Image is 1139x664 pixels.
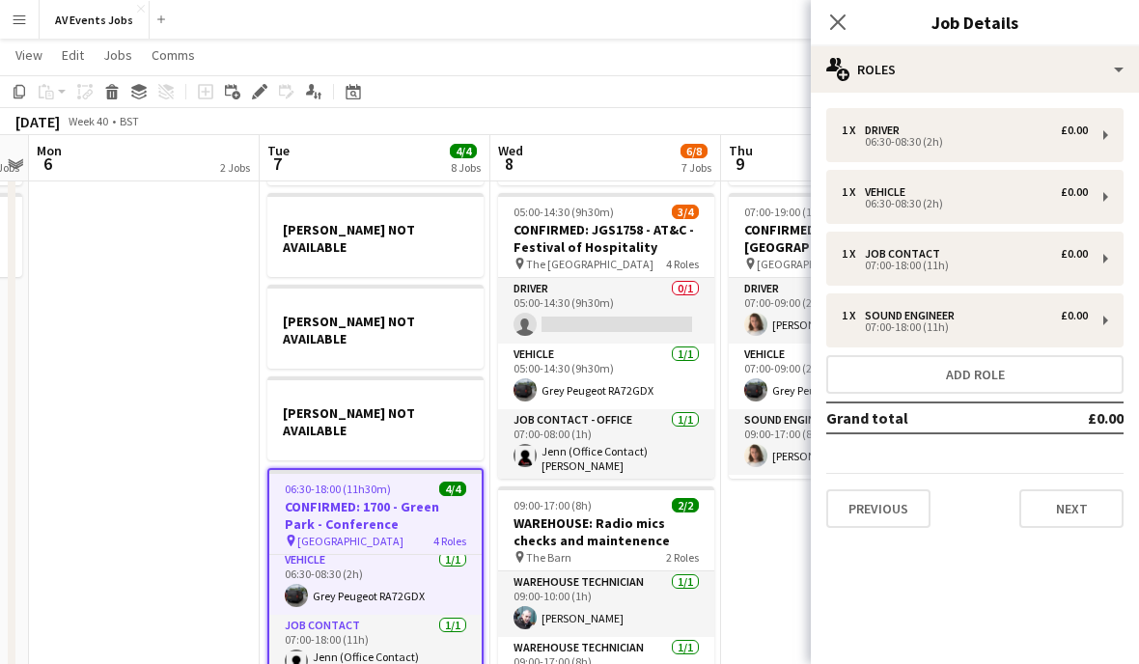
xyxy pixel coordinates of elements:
[269,498,482,533] h3: CONFIRMED: 1700 - Green Park - Conference
[666,550,699,565] span: 2 Roles
[220,160,250,175] div: 2 Jobs
[267,285,484,369] app-job-card: [PERSON_NAME] NOT AVAILABLE
[264,152,290,175] span: 7
[826,402,1032,433] td: Grand total
[726,152,753,175] span: 9
[729,475,945,540] app-card-role: Driver1/1
[15,46,42,64] span: View
[811,46,1139,93] div: Roles
[514,205,614,219] span: 05:00-14:30 (9h30m)
[96,42,140,68] a: Jobs
[34,152,62,175] span: 6
[811,10,1139,35] h3: Job Details
[865,309,962,322] div: Sound Engineer
[285,482,391,496] span: 06:30-18:00 (11h30m)
[672,205,699,219] span: 3/4
[433,534,466,548] span: 4 Roles
[498,142,523,159] span: Wed
[37,142,62,159] span: Mon
[450,144,477,158] span: 4/4
[267,221,484,256] h3: [PERSON_NAME] NOT AVAILABLE
[120,114,139,128] div: BST
[842,247,865,261] div: 1 x
[40,1,150,39] button: AV Events Jobs
[498,278,714,344] app-card-role: Driver0/105:00-14:30 (9h30m)
[842,199,1088,208] div: 06:30-08:30 (2h)
[729,221,945,256] h3: CONFIRMED: LO1379 - [GEOGRAPHIC_DATA] - Differentia Consulting | Conference
[297,534,403,548] span: [GEOGRAPHIC_DATA]
[666,257,699,271] span: 4 Roles
[672,498,699,512] span: 2/2
[681,144,708,158] span: 6/8
[842,185,865,199] div: 1 x
[826,355,1124,394] button: Add role
[729,278,945,344] app-card-role: Driver1/107:00-09:00 (2h)[PERSON_NAME]
[269,549,482,615] app-card-role: Vehicle1/106:30-08:30 (2h)Grey Peugeot RA72GDX
[842,261,1088,270] div: 07:00-18:00 (11h)
[729,193,945,479] app-job-card: 07:00-19:00 (12h)5/5CONFIRMED: LO1379 - [GEOGRAPHIC_DATA] - Differentia Consulting | Conference [...
[729,409,945,475] app-card-role: Sound Engineer1/109:00-17:00 (8h)[PERSON_NAME]
[1061,124,1088,137] div: £0.00
[1061,185,1088,199] div: £0.00
[498,514,714,549] h3: WAREHOUSE: Radio mics checks and maintenence
[1019,489,1124,528] button: Next
[267,313,484,347] h3: [PERSON_NAME] NOT AVAILABLE
[152,46,195,64] span: Comms
[842,124,865,137] div: 1 x
[681,160,711,175] div: 7 Jobs
[757,257,897,271] span: [GEOGRAPHIC_DATA] - [GEOGRAPHIC_DATA]
[54,42,92,68] a: Edit
[62,46,84,64] span: Edit
[15,112,60,131] div: [DATE]
[842,309,865,322] div: 1 x
[267,193,484,277] app-job-card: [PERSON_NAME] NOT AVAILABLE
[498,344,714,409] app-card-role: Vehicle1/105:00-14:30 (9h30m)Grey Peugeot RA72GDX
[103,46,132,64] span: Jobs
[498,409,714,481] app-card-role: Job contact - Office1/107:00-08:00 (1h)Jenn (Office Contact) [PERSON_NAME]
[865,185,913,199] div: Vehicle
[865,124,907,137] div: Driver
[842,137,1088,147] div: 06:30-08:30 (2h)
[826,489,931,528] button: Previous
[439,482,466,496] span: 4/4
[729,142,753,159] span: Thu
[498,193,714,479] app-job-card: 05:00-14:30 (9h30m)3/4CONFIRMED: JGS1758 - AT&C - Festival of Hospitality The [GEOGRAPHIC_DATA]4 ...
[526,550,571,565] span: The Barn
[267,142,290,159] span: Tue
[514,498,592,512] span: 09:00-17:00 (8h)
[451,160,481,175] div: 8 Jobs
[498,571,714,637] app-card-role: Warehouse Technician1/109:00-10:00 (1h)[PERSON_NAME]
[842,322,1088,332] div: 07:00-18:00 (11h)
[495,152,523,175] span: 8
[744,205,828,219] span: 07:00-19:00 (12h)
[1061,309,1088,322] div: £0.00
[1032,402,1124,433] td: £0.00
[729,344,945,409] app-card-role: Vehicle1/107:00-09:00 (2h)Grey Peugeot RA72GDX
[64,114,112,128] span: Week 40
[8,42,50,68] a: View
[267,404,484,439] h3: [PERSON_NAME] NOT AVAILABLE
[526,257,653,271] span: The [GEOGRAPHIC_DATA]
[144,42,203,68] a: Comms
[498,221,714,256] h3: CONFIRMED: JGS1758 - AT&C - Festival of Hospitality
[1061,247,1088,261] div: £0.00
[267,376,484,460] app-job-card: [PERSON_NAME] NOT AVAILABLE
[865,247,948,261] div: Job contact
